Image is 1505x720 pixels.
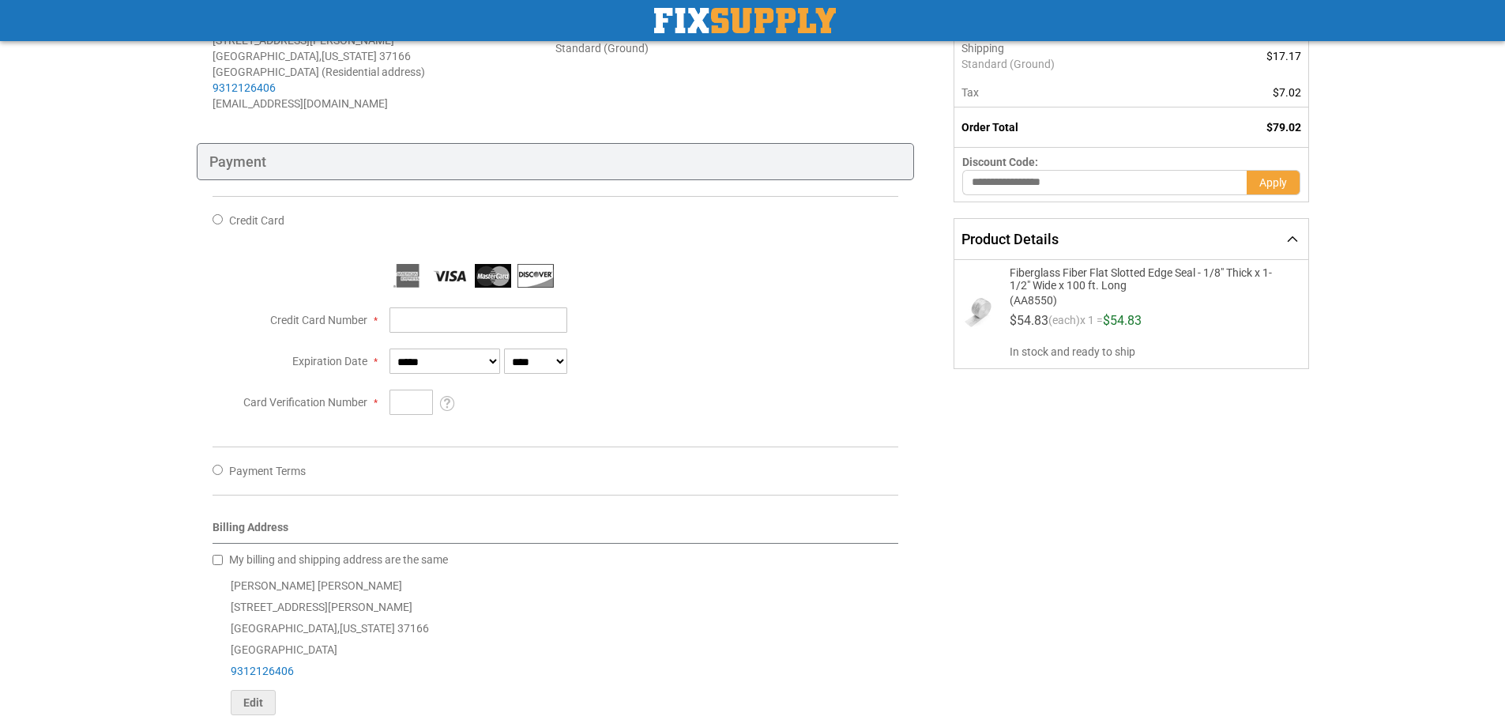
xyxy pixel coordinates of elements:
[213,519,899,544] div: Billing Address
[229,553,448,566] span: My billing and shipping address are the same
[1010,292,1275,307] span: (AA8550)
[654,8,836,33] a: store logo
[475,264,511,288] img: MasterCard
[1266,121,1301,134] span: $79.02
[1010,344,1295,360] span: In stock and ready to ship
[517,264,554,288] img: Discover
[962,156,1038,168] span: Discount Code:
[962,297,994,329] img: Fiberglass Fiber Flat Slotted Edge Seal - 1/8" Thick x 1-1/2" Wide x 100 ft. Long
[961,42,1004,55] span: Shipping
[389,264,426,288] img: American Express
[292,355,367,368] span: Expiration Date
[1266,50,1301,62] span: $17.17
[1259,176,1287,189] span: Apply
[229,465,306,477] span: Payment Terms
[432,264,468,288] img: Visa
[231,690,276,715] button: Edit
[340,622,395,635] span: [US_STATE]
[243,396,367,409] span: Card Verification Number
[231,665,294,677] a: 9312126406
[1010,266,1275,292] span: Fiberglass Fiber Flat Slotted Edge Seal - 1/8" Thick x 1-1/2" Wide x 100 ft. Long
[654,8,836,33] img: Fix Industrial Supply
[243,696,263,709] span: Edit
[197,143,915,181] div: Payment
[213,575,899,715] div: [PERSON_NAME] [PERSON_NAME] [STREET_ADDRESS][PERSON_NAME] [GEOGRAPHIC_DATA] , 37166 [GEOGRAPHIC_D...
[229,214,284,227] span: Credit Card
[961,231,1059,247] span: Product Details
[1010,313,1048,328] span: $54.83
[213,97,388,110] span: [EMAIL_ADDRESS][DOMAIN_NAME]
[961,56,1188,72] span: Standard (Ground)
[961,121,1018,134] strong: Order Total
[1048,315,1080,334] span: (each)
[1247,170,1300,195] button: Apply
[270,314,367,326] span: Credit Card Number
[213,17,555,111] address: [PERSON_NAME] [PERSON_NAME] [STREET_ADDRESS][PERSON_NAME] [GEOGRAPHIC_DATA] , 37166 [GEOGRAPHIC_D...
[213,81,276,94] a: 9312126406
[954,78,1197,107] th: Tax
[1273,86,1301,99] span: $7.02
[555,40,898,56] div: Standard (Ground)
[322,50,377,62] span: [US_STATE]
[1103,313,1142,328] span: $54.83
[1080,315,1103,334] span: x 1 =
